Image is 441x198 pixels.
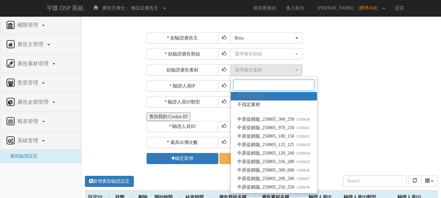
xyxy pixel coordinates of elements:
a: 新增廣告驗證設定 [85,176,134,187]
button: columns [421,175,438,187]
span: 中原促銷版_250805_300_250 [237,116,310,123]
span: 中原促銷版_250805_120_240 [237,150,310,157]
button: 確定新增 [147,153,218,164]
a: 廣告主管理 [5,39,76,50]
small: 1559633 [294,143,310,147]
small: 1559632 [294,134,310,139]
a: 權限管理 [5,20,76,31]
button: 選擇廣告素材 [230,65,302,76]
span: [PERSON_NAME] [314,6,357,10]
div: Brita [235,35,294,41]
span: 中原促銷版_250805_180_150 [237,133,310,140]
a: 廣告驗證設定 [5,154,38,159]
button: 查詢我的 Cookie ID [147,113,190,121]
span: 廣告走期管理 [16,99,52,105]
small: 1559635 [294,160,310,164]
a: 廣告走期管理 [5,97,76,108]
span: 廣告素材管理 [16,61,52,66]
span: 無設定廣告主 [131,6,158,10]
span: 中原促銷版_250805_300_600 [237,167,310,174]
span: 廣告主身分： [102,6,130,10]
input: Search [343,175,407,187]
small: 1559630 [294,117,310,122]
span: 受眾管理 [16,80,41,85]
span: 權限管理 [16,22,41,28]
button: Brita [230,33,302,44]
a: 取消 [219,153,291,164]
small: 1559634 [294,151,310,156]
span: 不指定素材 [237,101,260,108]
a: 廣告素材管理 [5,59,76,69]
input: Search [233,80,314,91]
div: 選擇廣告群組 [235,51,294,57]
span: 中原促銷版_250805_336_280 [237,159,310,165]
button: refresh [408,175,421,187]
span: 廣告主管理 [16,41,47,47]
a: 系統管理 [5,136,76,146]
span: 中原促銷版_250805_250_250 [237,184,310,190]
span: 報表管理 [16,118,41,124]
small: 1559631 [294,126,310,130]
button: 選擇廣告群組 [230,49,302,60]
small: 1559637 [294,176,310,181]
a: 報表管理 [5,116,76,127]
span: 中原促銷版_250805_200_200 [237,175,310,182]
small: 1559636 [294,168,310,173]
span: [標準AM] [358,6,381,10]
span: 中原促銷版_250805_970_250 [237,125,310,131]
span: 中原促銷版_250805_125_125 [237,142,310,148]
div: 選擇廣告素材 [235,67,294,73]
small: 1559638 [294,185,310,190]
span: 系統管理 [16,138,41,143]
a: 受眾管理 [5,78,76,88]
div: Columns [421,175,438,187]
span: 選擇廣告素材 [237,93,265,99]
